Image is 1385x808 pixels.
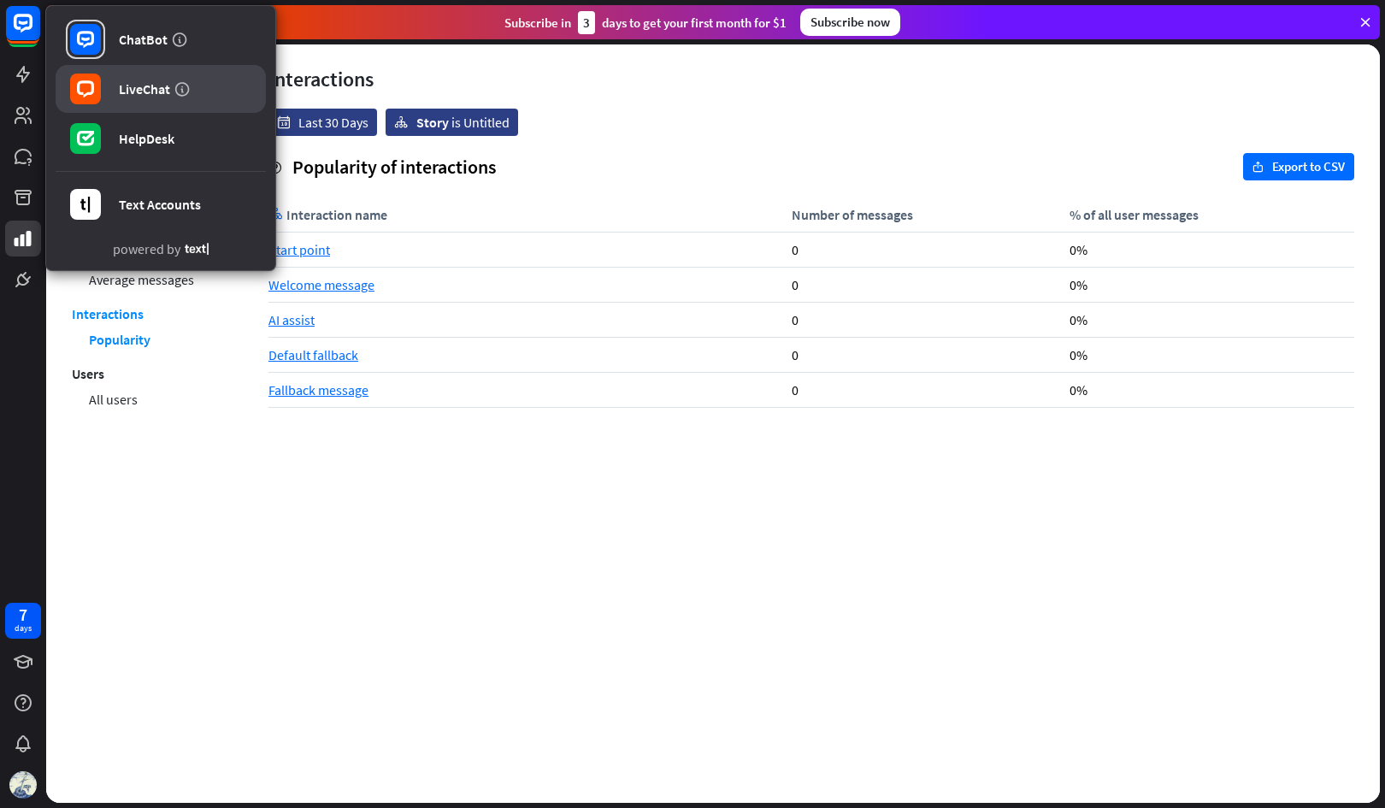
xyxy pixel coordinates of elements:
div: AI assist [268,303,783,338]
div: Interactions [268,66,1354,92]
div: Start point [268,233,783,268]
div: Default fallback [268,338,783,373]
span: Popularity of interactions [292,155,496,179]
div: 0 [783,268,1061,303]
div: Welcome message [268,268,783,303]
a: 7 days [5,603,41,639]
div: days [15,622,32,634]
div: Fallback message [268,373,783,408]
div: 3 [578,11,595,34]
a: Interactions [72,301,144,327]
span: Story [416,114,449,131]
div: 0 [783,303,1061,338]
div: 7 [19,607,27,622]
div: Number of messages [783,198,1061,233]
div: Interaction name [268,198,783,233]
div: 0 [783,338,1061,373]
span: Last 30 Days [298,114,368,131]
div: 0% [1061,338,1354,373]
div: 0 [783,373,1061,408]
button: Open LiveChat chat widget [14,7,65,58]
div: 0% [1061,268,1354,303]
i: date [277,116,290,129]
div: 0% [1061,303,1354,338]
div: % of all user messages [1061,198,1354,233]
div: 0% [1061,233,1354,268]
i: stories [394,116,408,129]
div: 0 [783,233,1061,268]
span: Untitled [463,114,510,131]
div: 0% [1061,373,1354,408]
i: export [1252,162,1264,173]
a: Average messages [89,267,194,292]
a: All users [89,386,138,412]
a: Popularity [89,327,150,352]
div: Subscribe in days to get your first month for $1 [504,11,787,34]
a: Users [72,361,104,386]
span: is [451,114,461,131]
div: Subscribe now [800,9,900,36]
button: exportExport to CSV [1243,153,1354,180]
